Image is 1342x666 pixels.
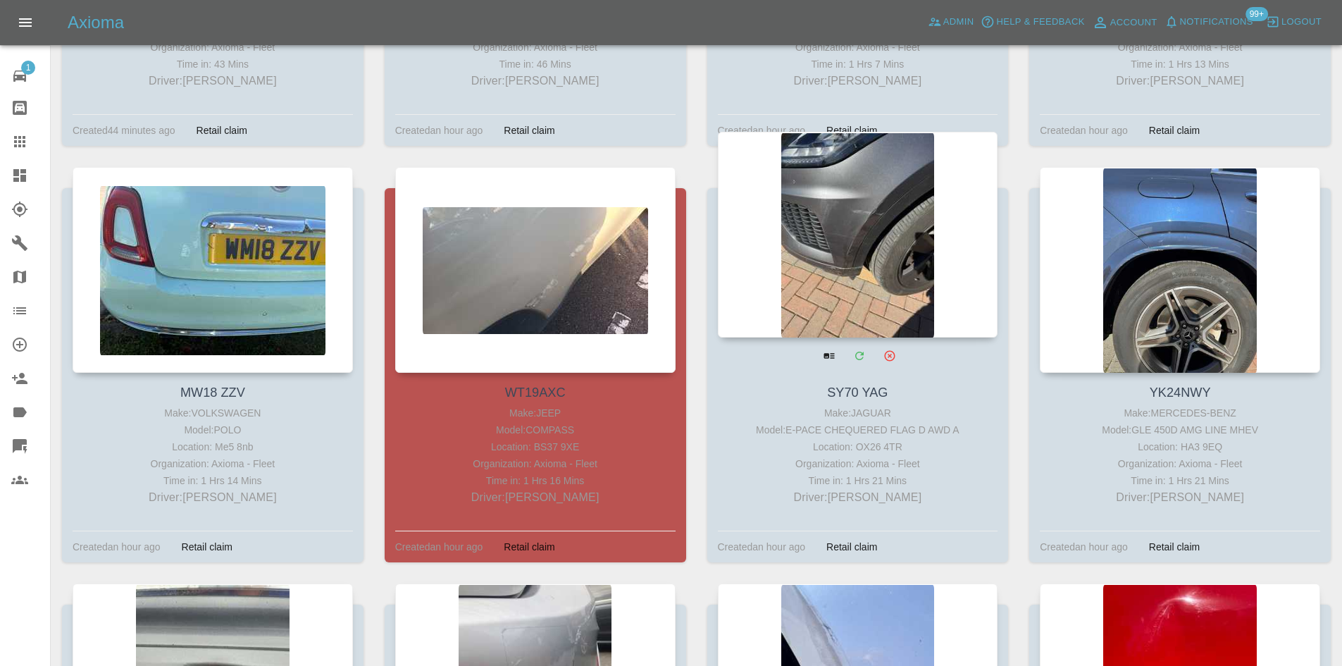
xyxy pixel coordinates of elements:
p: Driver: [PERSON_NAME] [399,489,672,506]
a: View [814,341,843,370]
a: Modify [845,341,874,370]
p: Driver: [PERSON_NAME] [721,489,995,506]
span: Logout [1281,14,1322,30]
div: Time in: 1 Hrs 14 Mins [76,472,349,489]
div: Make: JAGUAR [721,405,995,421]
div: Retail claim [816,122,888,139]
div: Created an hour ago [1040,538,1128,555]
button: Archive [875,341,904,370]
div: Time in: 43 Mins [76,56,349,73]
div: Make: JEEP [399,405,672,421]
div: Location: OX26 4TR [721,438,995,455]
span: Help & Feedback [996,14,1084,30]
span: 99+ [1245,7,1268,21]
span: 1 [21,61,35,75]
button: Help & Feedback [977,11,1088,33]
div: Model: COMPASS [399,421,672,438]
button: Open drawer [8,6,42,39]
div: Organization: Axioma - Fleet [721,455,995,472]
h5: Axioma [68,11,124,34]
div: Retail claim [171,538,243,555]
p: Driver: [PERSON_NAME] [399,73,672,90]
div: Organization: Axioma - Fleet [399,455,672,472]
div: Location: BS37 9XE [399,438,672,455]
div: Time in: 1 Hrs 7 Mins [721,56,995,73]
div: Location: Me5 8nb [76,438,349,455]
div: Created an hour ago [73,538,161,555]
div: Organization: Axioma - Fleet [1043,455,1317,472]
div: Time in: 1 Hrs 13 Mins [1043,56,1317,73]
div: Retail claim [1138,122,1210,139]
div: Model: GLE 450D AMG LINE MHEV [1043,421,1317,438]
a: Account [1088,11,1161,34]
div: Retail claim [186,122,258,139]
button: Logout [1262,11,1325,33]
div: Time in: 1 Hrs 16 Mins [399,472,672,489]
div: Make: VOLKSWAGEN [76,405,349,421]
div: Created an hour ago [1040,122,1128,139]
div: Created an hour ago [718,122,806,139]
div: Created an hour ago [395,122,483,139]
a: SY70 YAG [827,386,888,400]
div: Retail claim [816,538,888,555]
p: Driver: [PERSON_NAME] [1043,489,1317,506]
div: Organization: Axioma - Fleet [721,39,995,56]
div: Organization: Axioma - Fleet [399,39,672,56]
div: Organization: Axioma - Fleet [76,39,349,56]
div: Created 44 minutes ago [73,122,175,139]
a: YK24NWY [1150,386,1211,400]
p: Driver: [PERSON_NAME] [76,489,349,506]
div: Model: E-PACE CHEQUERED FLAG D AWD A [721,421,995,438]
span: Notifications [1180,14,1253,30]
a: WT19AXC [505,386,566,400]
div: Retail claim [493,122,565,139]
div: Retail claim [493,538,565,555]
div: Created an hour ago [718,538,806,555]
div: Organization: Axioma - Fleet [76,455,349,472]
span: Account [1110,15,1157,31]
div: Time in: 1 Hrs 21 Mins [1043,472,1317,489]
p: Driver: [PERSON_NAME] [1043,73,1317,90]
div: Time in: 1 Hrs 21 Mins [721,472,995,489]
span: Admin [943,14,974,30]
p: Driver: [PERSON_NAME] [721,73,995,90]
div: Make: MERCEDES-BENZ [1043,405,1317,421]
div: Retail claim [1138,538,1210,555]
a: Admin [924,11,978,33]
div: Organization: Axioma - Fleet [1043,39,1317,56]
div: Location: HA3 9EQ [1043,438,1317,455]
div: Created an hour ago [395,538,483,555]
div: Time in: 46 Mins [399,56,672,73]
div: Model: POLO [76,421,349,438]
button: Notifications [1161,11,1257,33]
a: MW18 ZZV [180,386,245,400]
p: Driver: [PERSON_NAME] [76,73,349,90]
